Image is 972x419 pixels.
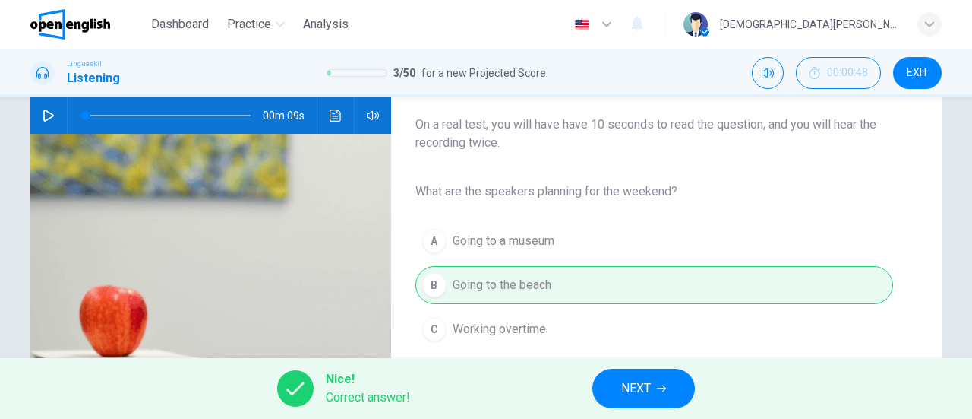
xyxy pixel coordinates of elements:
img: en [573,19,592,30]
div: Mute [752,57,784,89]
span: On a real test, you will have have 10 seconds to read the question, and you will hear the recordi... [415,116,893,152]
button: EXIT [893,57,942,89]
button: Practice [221,11,291,38]
span: What are the speakers planning for the weekend? [415,183,893,201]
span: Correct answer! [326,389,410,407]
span: Dashboard [151,15,209,33]
button: 00:00:48 [796,57,881,89]
span: Practice [227,15,271,33]
div: [DEMOGRAPHIC_DATA][PERSON_NAME] [720,15,899,33]
div: Hide [796,57,881,89]
span: Nice! [326,370,410,389]
span: 3 / 50 [393,64,415,82]
span: 00m 09s [263,97,317,134]
button: Click to see the audio transcription [323,97,348,134]
span: EXIT [907,67,929,79]
span: for a new Projected Score [421,64,546,82]
img: OpenEnglish logo [30,9,110,40]
span: NEXT [621,378,651,399]
button: Dashboard [145,11,215,38]
span: Analysis [303,15,349,33]
span: 00:00:48 [827,67,868,79]
a: OpenEnglish logo [30,9,145,40]
img: Profile picture [683,12,708,37]
span: Linguaskill [67,59,104,69]
button: Analysis [297,11,355,38]
button: NEXT [592,369,695,408]
h1: Listening [67,69,120,87]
